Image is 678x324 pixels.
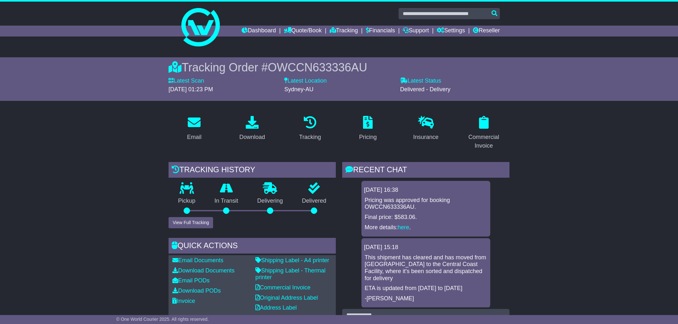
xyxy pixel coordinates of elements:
[239,133,265,142] div: Download
[462,133,505,150] div: Commercial Invoice
[116,317,209,322] span: © One World Courier 2025. All rights reserved.
[365,285,487,292] p: ETA is updated from [DATE] to [DATE]
[255,304,297,311] a: Address Label
[359,133,377,142] div: Pricing
[293,198,336,205] p: Delivered
[255,295,318,301] a: Original Address Label
[205,198,248,205] p: In Transit
[255,284,310,291] a: Commercial Invoice
[403,26,429,36] a: Support
[169,198,205,205] p: Pickup
[183,114,206,144] a: Email
[365,254,487,282] p: This shipment has cleared and has moved from [GEOGRAPHIC_DATA] to the Central Coast Facility, whe...
[172,257,223,263] a: Email Documents
[409,114,442,144] a: Insurance
[169,86,213,93] span: [DATE] 01:23 PM
[284,26,322,36] a: Quote/Book
[187,133,202,142] div: Email
[413,133,438,142] div: Insurance
[473,26,500,36] a: Reseller
[169,61,509,74] div: Tracking Order #
[255,257,329,263] a: Shipping Label - A4 printer
[268,61,367,74] span: OWCCN633336AU
[364,244,488,251] div: [DATE] 15:18
[172,288,221,294] a: Download PODs
[299,133,321,142] div: Tracking
[330,26,358,36] a: Tracking
[172,298,195,304] a: Invoice
[365,224,487,231] p: More details: .
[342,162,509,179] div: RECENT CHAT
[437,26,465,36] a: Settings
[255,267,326,281] a: Shipping Label - Thermal printer
[169,217,213,228] button: View Full Tracking
[169,238,336,255] div: Quick Actions
[242,26,276,36] a: Dashboard
[235,114,269,144] a: Download
[169,77,204,85] label: Latest Scan
[365,214,487,221] p: Final price: $583.06.
[458,114,509,152] a: Commercial Invoice
[295,114,325,144] a: Tracking
[248,198,293,205] p: Delivering
[400,77,441,85] label: Latest Status
[169,162,336,179] div: Tracking history
[355,114,381,144] a: Pricing
[398,224,409,231] a: here
[365,295,487,302] p: -[PERSON_NAME]
[365,197,487,211] p: Pricing was approved for booking OWCCN633336AU.
[172,277,210,284] a: Email PODs
[400,86,451,93] span: Delivered - Delivery
[364,187,488,194] div: [DATE] 16:38
[284,77,327,85] label: Latest Location
[366,26,395,36] a: Financials
[284,86,313,93] span: Sydney-AU
[172,267,235,274] a: Download Documents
